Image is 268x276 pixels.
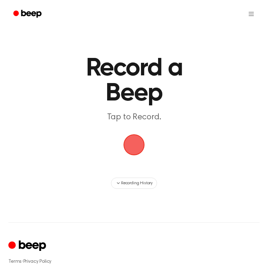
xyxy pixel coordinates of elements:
[8,7,48,21] a: Beep
[23,259,52,264] a: Privacy Policy
[111,178,157,189] button: Recording History
[121,180,152,186] span: Recording History
[75,56,193,106] h1: Record a Beep
[8,259,22,264] a: Terms
[75,112,193,123] p: Tap to Record.
[243,6,260,22] button: Open menu
[8,258,260,265] div: ·
[124,134,144,155] button: Beep Logo
[8,239,48,253] a: Cruip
